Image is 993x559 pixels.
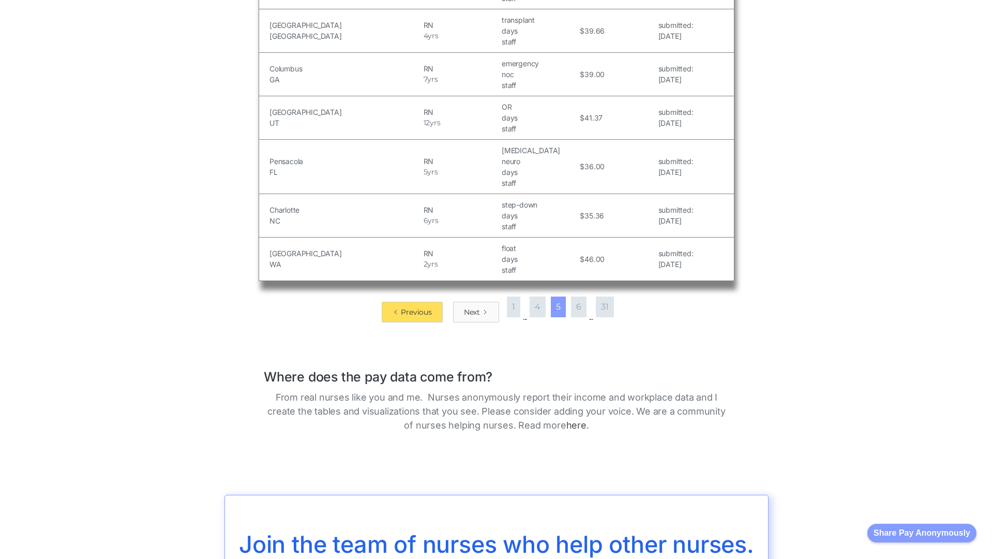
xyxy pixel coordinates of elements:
[580,25,584,36] h5: $
[658,20,694,31] h5: submitted:
[580,254,584,264] h5: $
[584,25,605,36] h5: 39.66
[269,31,421,41] h5: [GEOGRAPHIC_DATA]
[502,123,577,134] h5: staff
[259,291,734,322] div: List
[424,167,428,178] h5: 5
[658,248,694,259] h5: submitted:
[658,156,694,167] h5: submitted:
[424,259,428,270] h5: 2
[424,74,428,85] h5: 7
[502,264,577,275] h5: staff
[269,107,421,117] h5: [GEOGRAPHIC_DATA]
[658,117,694,128] h5: [DATE]
[269,117,421,128] h5: UT
[658,20,694,41] a: submitted:[DATE]
[502,112,577,123] h5: days
[502,178,577,188] h5: staff
[658,63,694,74] h5: submitted:
[264,359,729,385] h1: Where does the pay data come from?
[580,161,584,172] h5: $
[502,199,577,210] h5: step-down
[658,107,694,117] h5: submitted:
[269,20,421,31] h5: [GEOGRAPHIC_DATA]
[427,167,438,178] h5: yrs
[269,156,421,167] h5: Pensacola
[658,204,694,226] a: submitted:[DATE]
[530,297,546,317] a: 4
[571,297,586,317] a: 6
[502,221,577,232] h5: staff
[658,259,694,270] h5: [DATE]
[580,69,584,80] h5: $
[658,107,694,128] a: submitted:[DATE]
[658,167,694,178] h5: [DATE]
[502,145,577,167] h5: [MEDICAL_DATA] neuro
[523,312,527,322] div: ...
[502,14,577,25] h5: transplant
[424,31,428,41] h5: 4
[584,254,605,264] h5: 46.00
[502,80,577,91] h5: staff
[424,248,499,259] h5: RN
[502,167,577,178] h5: days
[589,312,593,322] div: ...
[658,63,694,85] a: submitted:[DATE]
[269,167,421,178] h5: FL
[507,297,520,317] a: 1
[269,63,421,74] h5: Columbus
[502,101,577,112] h5: OR
[382,302,442,322] a: Previous Page
[502,36,577,47] h5: staff
[658,248,694,270] a: submitted:[DATE]
[269,248,421,259] h5: [GEOGRAPHIC_DATA]
[269,204,421,215] h5: Charlotte
[658,204,694,215] h5: submitted:
[424,63,499,74] h5: RN
[401,307,431,317] div: Previous
[424,156,499,167] h5: RN
[580,112,584,123] h5: $
[658,31,694,41] h5: [DATE]
[658,156,694,178] a: submitted:[DATE]
[424,204,499,215] h5: RN
[427,74,438,85] h5: yrs
[424,215,428,226] h5: 6
[658,74,694,85] h5: [DATE]
[424,107,499,117] h5: RN
[424,20,499,31] h5: RN
[502,25,577,36] h5: days
[264,390,729,432] p: From real nurses like you and me. Nurses anonymously report their income and workplace data and I...
[427,259,438,270] h5: yrs
[269,74,421,85] h5: GA
[551,297,566,317] a: 5
[584,210,604,221] h5: 35.36
[424,117,430,128] h5: 12
[430,117,440,128] h5: yrs
[269,215,421,226] h5: NC
[502,254,577,264] h5: days
[502,210,577,221] h5: days
[239,530,754,558] span: Join the team of nurses who help other nurses.
[502,58,577,69] h5: emergency
[867,524,976,542] button: Share Pay Anonymously
[464,307,480,317] div: Next
[269,259,421,270] h5: WA
[658,215,694,226] h5: [DATE]
[584,69,605,80] h5: 39.00
[502,243,577,254] h5: float
[584,112,603,123] h5: 41.37
[566,420,586,431] a: here
[584,161,605,172] h5: 36.00
[428,31,438,41] h5: yrs
[596,297,614,317] a: 31
[502,69,577,80] h5: noc
[580,210,584,221] h5: $
[453,302,499,322] a: Next Page
[428,215,438,226] h5: yrs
